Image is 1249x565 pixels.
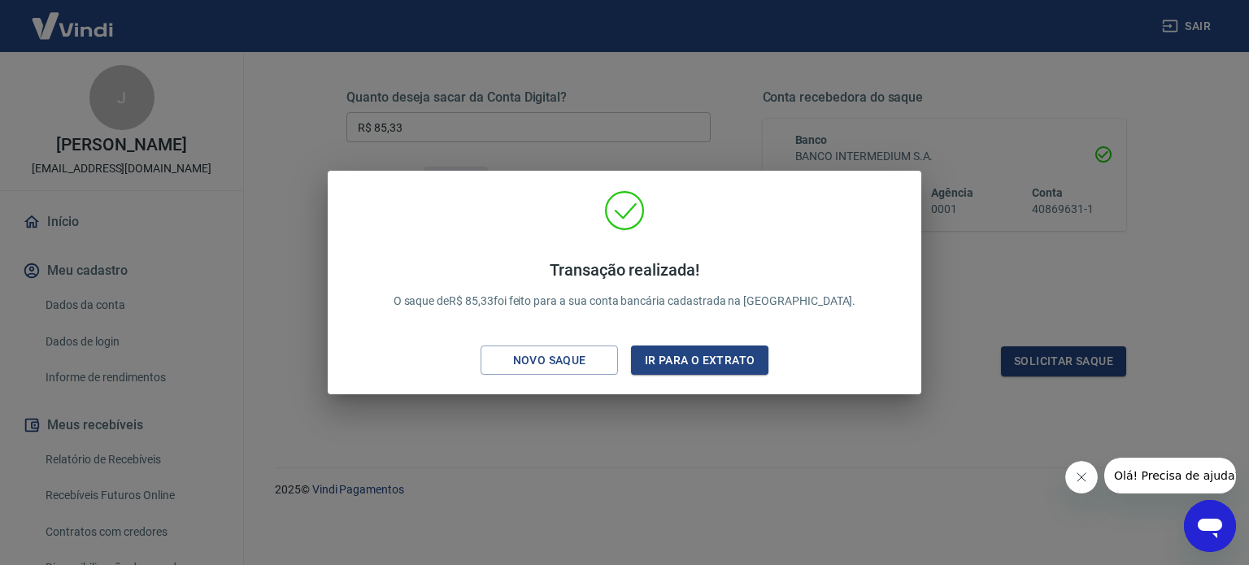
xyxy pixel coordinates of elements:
[1065,461,1098,493] iframe: Fechar mensagem
[631,346,768,376] button: Ir para o extrato
[10,11,137,24] span: Olá! Precisa de ajuda?
[481,346,618,376] button: Novo saque
[1184,500,1236,552] iframe: Botão para abrir a janela de mensagens
[494,350,606,371] div: Novo saque
[394,260,856,280] h4: Transação realizada!
[1104,458,1236,493] iframe: Mensagem da empresa
[394,260,856,310] p: O saque de R$ 85,33 foi feito para a sua conta bancária cadastrada na [GEOGRAPHIC_DATA].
